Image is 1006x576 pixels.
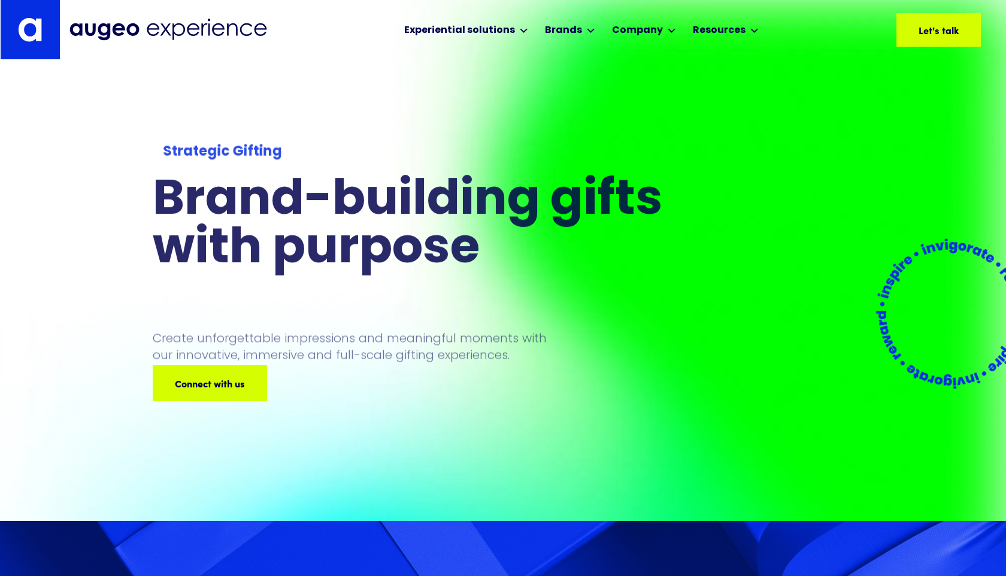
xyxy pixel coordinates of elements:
[18,17,42,42] img: Augeo's "a" monogram decorative logo in white.
[693,23,746,38] div: Resources
[153,177,670,274] h1: Brand-building gifts with purpose
[896,13,981,47] a: Let's talk
[153,329,565,363] p: Create unforgettable impressions and meaningful moments with our innovative, immersive and full-s...
[910,23,950,37] div: Let's talk
[612,23,663,38] div: Company
[165,376,235,390] div: Connect with us
[89,376,159,390] div: Connect with us
[863,23,904,37] div: Let's talk
[69,19,267,41] img: Augeo Experience business unit full logo in midnight blue.
[956,23,996,37] div: Let's talk
[163,142,659,163] div: Strategic Gifting
[241,376,311,390] div: Connect with us
[153,365,267,401] a: Connect with us
[545,23,582,38] div: Brands
[404,23,515,38] div: Experiential solutions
